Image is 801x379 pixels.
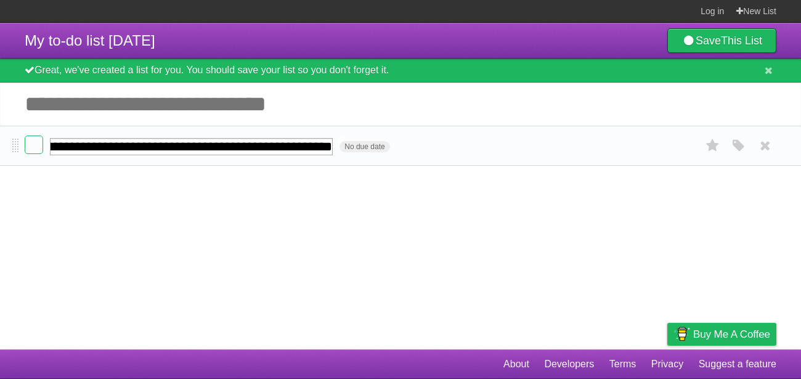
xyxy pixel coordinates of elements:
[25,32,155,49] span: My to-do list [DATE]
[503,353,529,376] a: About
[25,136,43,154] label: Done
[544,353,594,376] a: Developers
[693,324,770,345] span: Buy me a coffee
[651,353,683,376] a: Privacy
[721,35,762,47] b: This List
[609,353,636,376] a: Terms
[699,353,776,376] a: Suggest a feature
[667,28,776,53] a: SaveThis List
[340,141,389,152] span: No due date
[701,136,725,156] label: Star task
[673,324,690,344] img: Buy me a coffee
[667,323,776,346] a: Buy me a coffee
